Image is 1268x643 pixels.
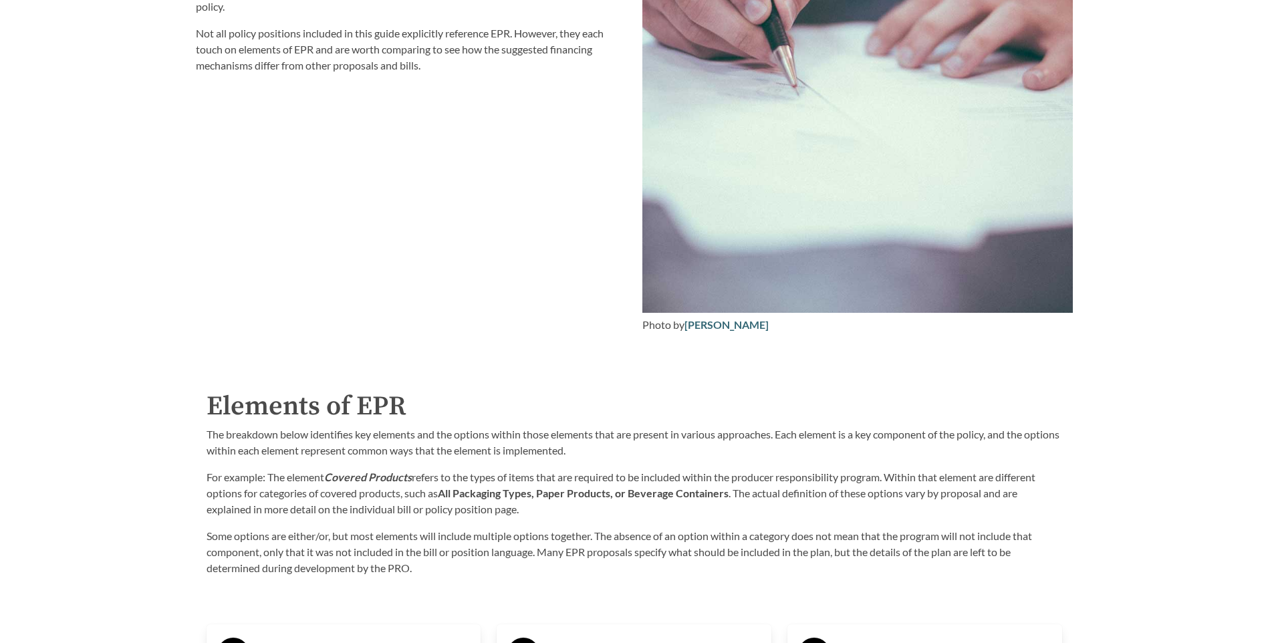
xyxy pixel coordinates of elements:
[207,469,1062,517] p: For example: The element refers to the types of items that are required to be included within the...
[196,25,626,74] p: Not all policy positions included in this guide explicitly reference EPR. However, they each touc...
[207,386,1062,426] h2: Elements of EPR
[684,318,769,331] a: [PERSON_NAME]
[207,426,1062,459] p: The breakdown below identifies key elements and the options within those elements that are presen...
[207,528,1062,576] p: Some options are either/or, but most elements will include multiple options together. The absence...
[438,487,729,499] strong: All Packaging Types, Paper Products, or Beverage Containers
[324,471,412,483] strong: Covered Products
[642,317,1073,333] div: Photo by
